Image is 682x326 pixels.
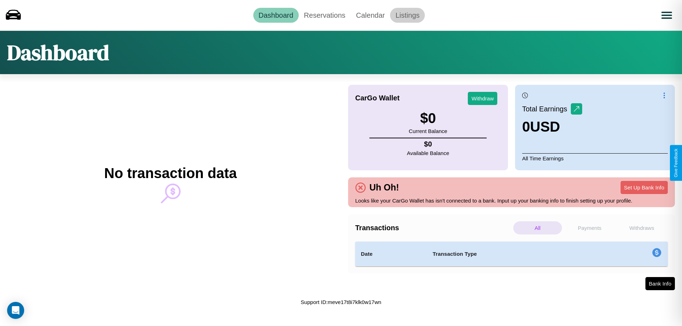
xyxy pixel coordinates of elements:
button: Withdraw [468,92,497,105]
p: Looks like your CarGo Wallet has isn't connected to a bank. Input up your banking info to finish ... [355,196,668,205]
h4: Transaction Type [433,250,594,258]
table: simple table [355,242,668,266]
a: Reservations [299,8,351,23]
a: Listings [390,8,425,23]
h3: $ 0 [409,110,447,126]
h4: $ 0 [407,140,449,148]
p: All [513,221,562,234]
p: Withdraws [617,221,666,234]
div: Give Feedback [673,149,678,177]
a: Calendar [351,8,390,23]
h3: 0 USD [522,119,582,135]
p: Current Balance [409,126,447,136]
p: All Time Earnings [522,153,668,163]
button: Set Up Bank Info [621,181,668,194]
p: Total Earnings [522,103,571,115]
p: Payments [565,221,614,234]
a: Dashboard [253,8,299,23]
button: Bank Info [645,277,675,290]
div: Open Intercom Messenger [7,302,24,319]
h1: Dashboard [7,38,109,67]
p: Available Balance [407,148,449,158]
p: Support ID: meve17t8i7klk0w17wn [301,297,381,307]
h2: No transaction data [104,165,237,181]
h4: Date [361,250,421,258]
h4: Uh Oh! [366,182,402,193]
h4: CarGo Wallet [355,94,400,102]
h4: Transactions [355,224,511,232]
button: Open menu [657,5,677,25]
